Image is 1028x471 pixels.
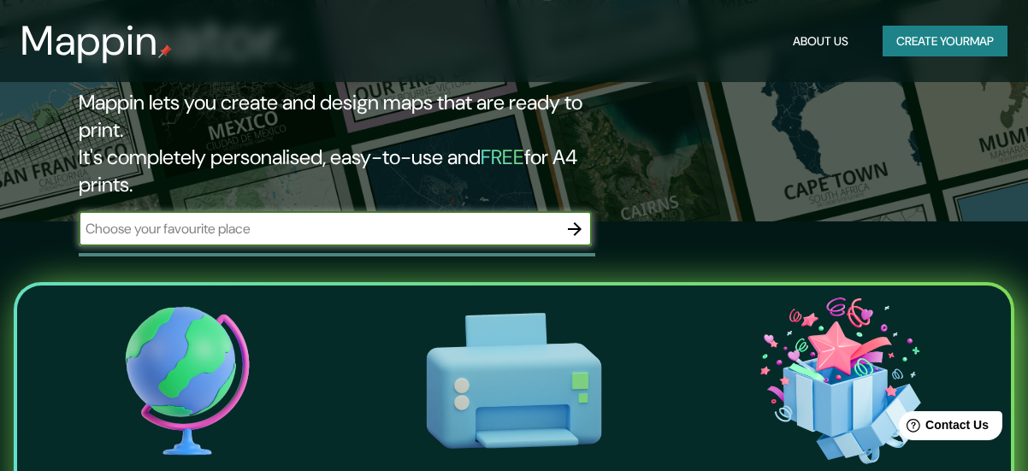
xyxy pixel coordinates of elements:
h2: Mappin lets you create and design maps that are ready to print. It's completely personalised, eas... [79,89,593,198]
img: Create Prints of Any Size-icon [354,292,674,469]
h3: Mappin [21,17,158,65]
img: mappin-pin [158,44,172,58]
h5: FREE [481,144,524,170]
button: About Us [786,26,855,57]
iframe: Help widget launcher [876,404,1009,452]
img: The Perfect Present-icon [681,292,1001,469]
img: The World is Your Map-icon [27,292,347,469]
button: Create yourmap [883,26,1007,57]
input: Choose your favourite place [79,219,558,238]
